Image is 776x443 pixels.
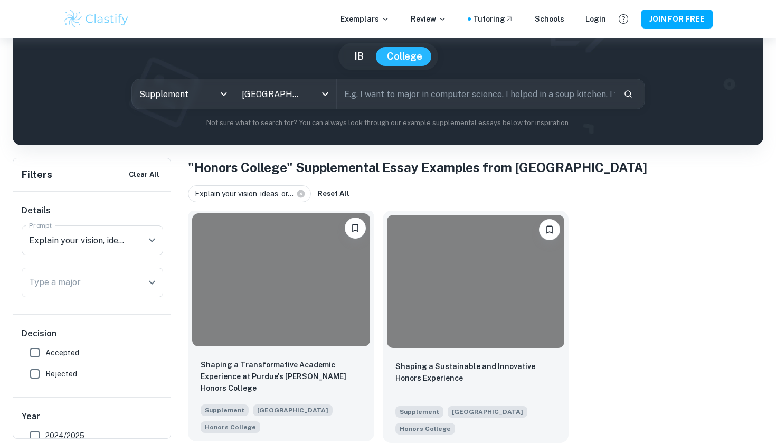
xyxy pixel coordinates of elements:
[188,211,374,443] a: Please log in to bookmark exemplarsShaping a Transformative Academic Experience at Purdue's John ...
[473,13,514,25] a: Tutoring
[188,185,311,202] div: Explain your vision, ideas, or...
[188,158,763,177] h1: "Honors College" Supplemental Essay Examples from [GEOGRAPHIC_DATA]
[315,186,352,202] button: Reset All
[132,79,234,109] div: Supplement
[400,424,451,433] span: Honors College
[145,233,159,248] button: Open
[383,211,569,443] a: Please log in to bookmark exemplarsShaping a Sustainable and Innovative Honors ExperienceSuppleme...
[395,361,556,384] p: Shaping a Sustainable and Innovative Honors Experience
[539,219,560,240] button: Please log in to bookmark exemplars
[22,410,163,423] h6: Year
[63,8,130,30] img: Clastify logo
[145,275,159,290] button: Open
[614,10,632,28] button: Help and Feedback
[45,347,79,359] span: Accepted
[22,167,52,182] h6: Filters
[45,430,84,441] span: 2024/2025
[201,420,260,433] span: Explain your vision, ideas, or goals for how you hope to shape your honors experience while at Pu...
[395,406,443,418] span: Supplement
[29,221,52,230] label: Prompt
[318,87,333,101] button: Open
[205,422,256,432] span: Honors College
[340,13,390,25] p: Exemplars
[201,359,362,394] p: Shaping a Transformative Academic Experience at Purdue's John Martinson Honors College
[641,10,713,29] button: JOIN FOR FREE
[45,368,77,380] span: Rejected
[21,118,755,128] p: Not sure what to search for? You can always look through our example supplemental essays below fo...
[345,218,366,239] button: Please log in to bookmark exemplars
[448,406,527,418] span: [GEOGRAPHIC_DATA]
[253,404,333,416] span: [GEOGRAPHIC_DATA]
[22,327,163,340] h6: Decision
[585,13,606,25] a: Login
[337,79,615,109] input: E.g. I want to major in computer science, I helped in a soup kitchen, I want to join the debate t...
[535,13,564,25] a: Schools
[411,13,447,25] p: Review
[619,85,637,103] button: Search
[195,188,298,200] span: Explain your vision, ideas, or...
[22,204,163,217] h6: Details
[201,404,249,416] span: Supplement
[344,47,374,66] button: IB
[376,47,433,66] button: College
[126,167,162,183] button: Clear All
[395,422,455,435] span: Explain your vision, ideas, or goals for how you hope to shape your honors experience while at Pu...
